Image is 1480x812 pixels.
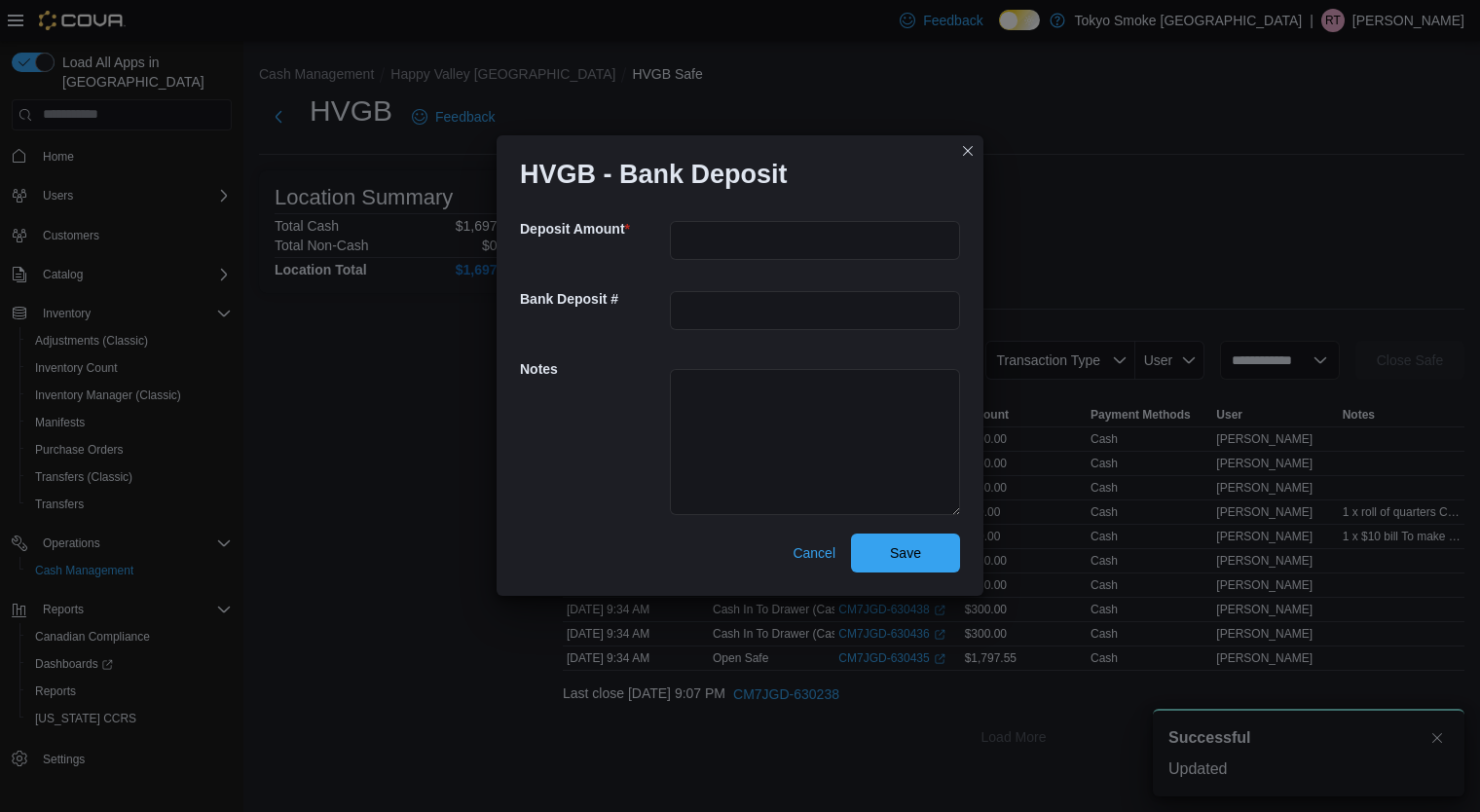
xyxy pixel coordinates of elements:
button: Closes this modal window [956,139,980,163]
button: Save [851,534,960,572]
h5: Notes [520,350,666,388]
h1: HVGB - Bank Deposit [520,159,788,190]
h5: Bank Deposit # [520,279,666,318]
h5: Deposit Amount [520,209,666,248]
span: Cancel [793,543,835,563]
span: Save [890,543,921,563]
button: Cancel [785,534,843,572]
